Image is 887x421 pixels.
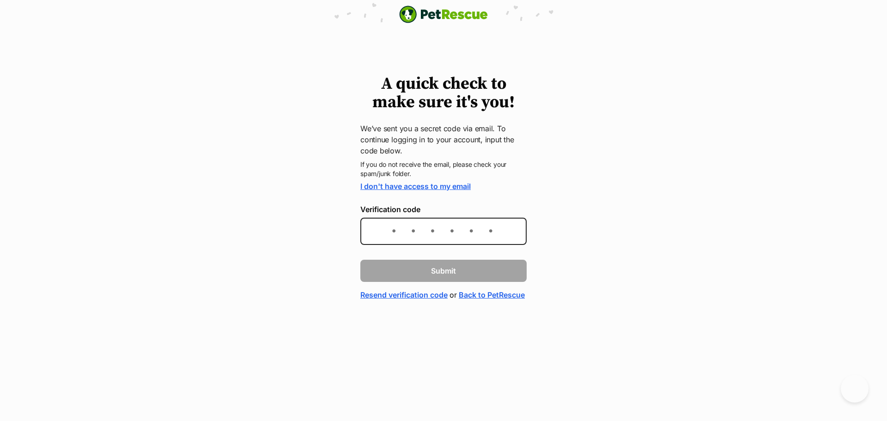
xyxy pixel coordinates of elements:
a: PetRescue [399,6,488,23]
h1: A quick check to make sure it's you! [360,75,527,112]
label: Verification code [360,205,527,214]
button: Submit [360,260,527,282]
p: If you do not receive the email, please check your spam/junk folder. [360,160,527,178]
a: Resend verification code [360,289,448,300]
img: logo-e224e6f780fb5917bec1dbf3a21bbac754714ae5b6737aabdf751b685950b380.svg [399,6,488,23]
span: Submit [431,265,456,276]
input: Enter the 6-digit verification code sent to your device [360,218,527,245]
iframe: Help Scout Beacon - Open [841,375,869,403]
a: Back to PetRescue [459,289,525,300]
a: I don't have access to my email [360,182,471,191]
p: We’ve sent you a secret code via email. To continue logging in to your account, input the code be... [360,123,527,156]
span: or [450,289,457,300]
